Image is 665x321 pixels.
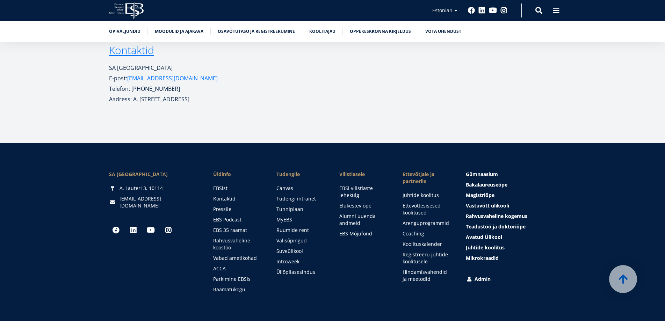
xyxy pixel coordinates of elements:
a: EBS Podcast [213,216,262,223]
p: E-post: [109,73,441,83]
a: Ettevõttesisesed koolitused [403,202,452,216]
a: [EMAIL_ADDRESS][DOMAIN_NAME] [127,73,218,83]
a: Magistriõpe [466,192,556,199]
a: Linkedin [127,223,140,237]
a: Registreeru juhtide koolitusele [403,251,452,265]
span: Juhtide koolitus [466,244,505,251]
a: Parkimine EBSis [213,276,262,283]
span: Teadustöö ja doktoriõpe [466,223,526,230]
a: Õppekeskkonna kirjeldus [350,28,411,35]
a: EBSi vilistlaste lehekülg [339,185,389,199]
a: Õpiväljundid [109,28,140,35]
a: Koolituskalender [403,241,452,248]
span: Bakalaureuseõpe [466,181,507,188]
a: Mikrokraadid [466,255,556,262]
a: Kontaktid [213,195,262,202]
a: EBS 35 raamat [213,227,262,234]
span: Mikrokraadid [466,255,499,261]
a: Vastuvõtt ülikooli [466,202,556,209]
div: SA [GEOGRAPHIC_DATA] [109,171,199,178]
a: Välisõpingud [276,237,326,244]
a: Tudengi intranet [276,195,326,202]
a: Tunniplaan [276,206,326,213]
a: Üliõpilasesindus [276,269,326,276]
a: Pressile [213,206,262,213]
a: Instagram [161,223,175,237]
a: Ruumide rent [276,227,326,234]
a: Teadustöö ja doktoriõpe [466,223,556,230]
span: Üldinfo [213,171,262,178]
a: Linkedin [478,7,485,14]
a: Rahvusvaheline kogemus [466,213,556,220]
p: Telefon: [PHONE_NUMBER] [109,83,441,94]
a: Admin [466,276,556,283]
a: Rahvusvaheline koostöö [213,237,262,251]
a: Tudengile [276,171,326,178]
span: Vastuvõtt ülikooli [466,202,509,209]
a: Bakalaureuseõpe [466,181,556,188]
span: Rahvusvaheline kogemus [466,213,527,219]
a: Elukestev õpe [339,202,389,209]
a: Gümnaasium [466,171,556,178]
a: Introweek [276,258,326,265]
p: SA [GEOGRAPHIC_DATA] [109,63,441,73]
a: MyEBS [276,216,326,223]
span: Gümnaasium [466,171,498,177]
a: Juhtide koolitus [466,244,556,251]
a: EBS Mõjufond [339,230,389,237]
a: Avatud Ülikool [466,234,556,241]
a: ACCA [213,265,262,272]
span: Magistriõpe [466,192,494,198]
a: Facebook [109,223,123,237]
a: Raamatukogu [213,286,262,293]
a: Suveülikool [276,248,326,255]
div: A. Lauteri 3, 10114 [109,185,199,192]
a: EBSist [213,185,262,192]
a: Alumni uuenda andmeid [339,213,389,227]
a: Canvas [276,185,326,192]
a: Kontaktid [109,45,154,56]
a: Youtube [144,223,158,237]
span: Ettevõtjale ja partnerile [403,171,452,185]
a: Facebook [468,7,475,14]
a: [EMAIL_ADDRESS][DOMAIN_NAME] [120,195,199,209]
a: Coaching [403,230,452,237]
a: Youtube [489,7,497,14]
a: Hindamisvahendid ja meetodid [403,269,452,283]
a: Instagram [500,7,507,14]
a: Arenguprogrammid [403,220,452,227]
p: Aadress: A. [STREET_ADDRESS] [109,94,441,104]
span: Vilistlasele [339,171,389,178]
span: Avatud Ülikool [466,234,502,240]
a: Vabad ametikohad [213,255,262,262]
a: Koolitajad [309,28,335,35]
a: Moodulid ja ajakava [155,28,203,35]
a: Juhtide koolitus [403,192,452,199]
a: Võta ühendust [425,28,461,35]
a: Osavõtutasu ja registreerumine [218,28,295,35]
